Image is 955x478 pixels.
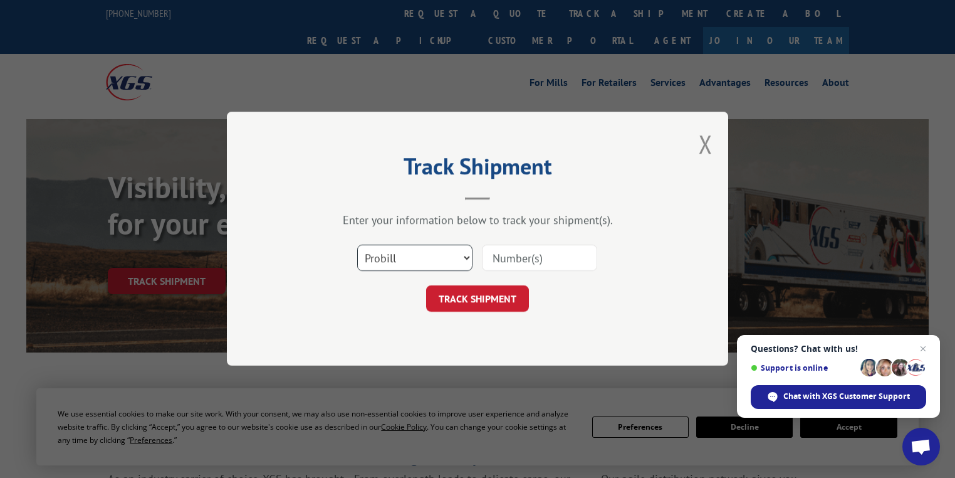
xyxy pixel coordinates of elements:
h2: Track Shipment [290,157,665,181]
input: Number(s) [482,245,597,272]
div: Open chat [902,428,940,465]
div: Chat with XGS Customer Support [751,385,926,409]
span: Support is online [751,363,856,373]
div: Enter your information below to track your shipment(s). [290,213,665,228]
button: Close modal [699,127,712,161]
span: Close chat [916,341,931,356]
span: Questions? Chat with us! [751,344,926,354]
span: Chat with XGS Customer Support [783,391,910,402]
button: TRACK SHIPMENT [426,286,529,312]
